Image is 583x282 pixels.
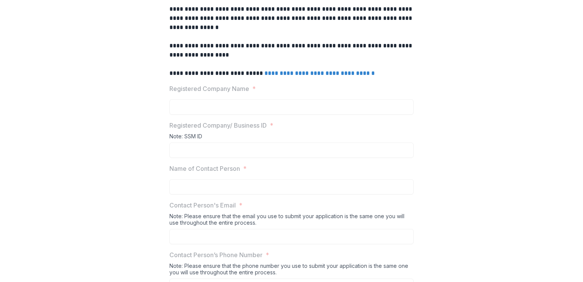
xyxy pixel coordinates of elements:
div: Note: Please ensure that the phone number you use to submit your application is the same one you ... [169,263,414,279]
div: Note: SSM ID [169,133,414,143]
p: Registered Company Name [169,84,249,93]
div: Note: Please ensure that the email you use to submit your application is the same one you will us... [169,213,414,229]
p: Registered Company/ Business ID [169,121,267,130]
p: Contact Person's Email [169,201,236,210]
p: Name of Contact Person [169,164,240,173]
p: Contact Person’s Phone Number [169,250,263,259]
